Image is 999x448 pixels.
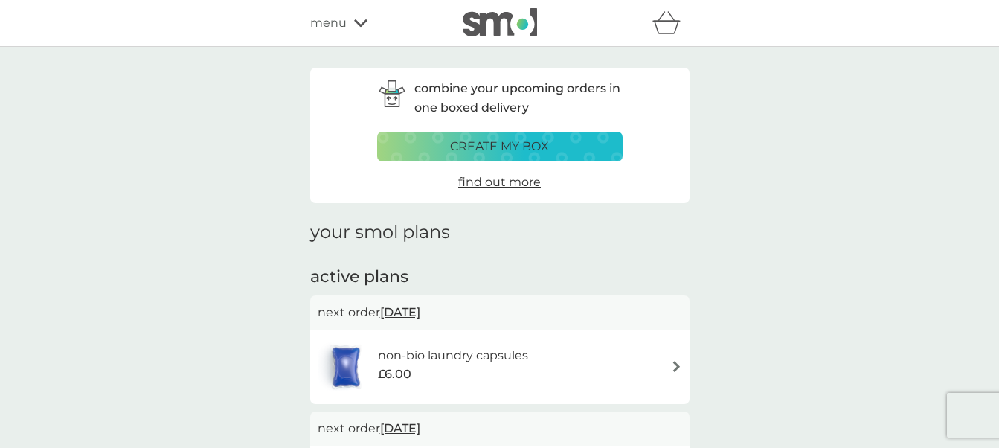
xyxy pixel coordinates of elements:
p: next order [318,419,682,438]
img: smol [463,8,537,36]
p: combine your upcoming orders in one boxed delivery [414,79,623,117]
img: non-bio laundry capsules [318,341,374,393]
h6: non-bio laundry capsules [378,346,528,365]
span: £6.00 [378,365,411,384]
p: create my box [450,137,549,156]
img: arrow right [671,361,682,372]
h1: your smol plans [310,222,690,243]
a: find out more [458,173,541,192]
span: find out more [458,175,541,189]
h2: active plans [310,266,690,289]
span: [DATE] [380,298,420,327]
p: next order [318,303,682,322]
button: create my box [377,132,623,161]
span: [DATE] [380,414,420,443]
div: basket [652,8,690,38]
span: menu [310,13,347,33]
